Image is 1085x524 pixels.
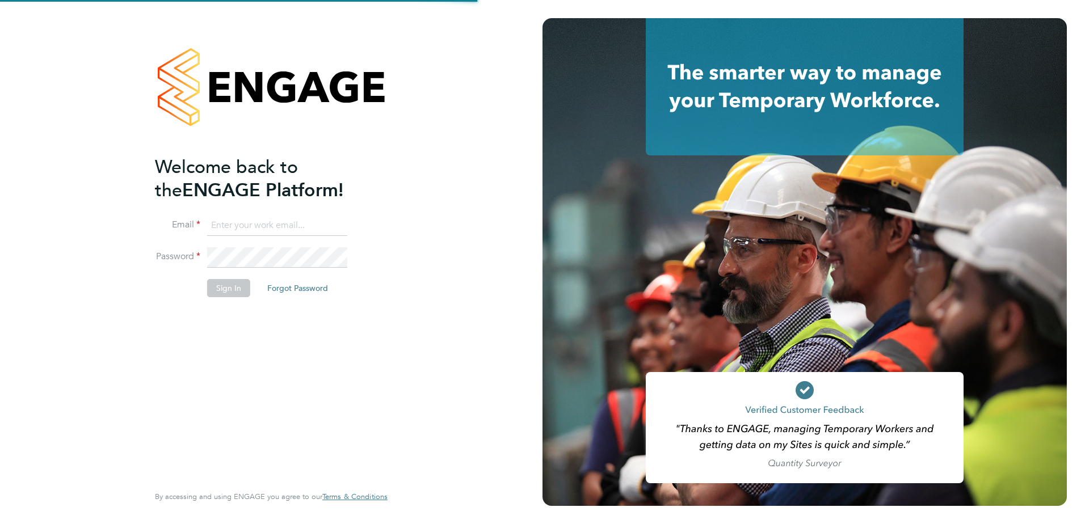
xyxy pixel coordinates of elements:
[155,492,388,501] span: By accessing and using ENGAGE you agree to our
[258,279,337,297] button: Forgot Password
[207,215,347,236] input: Enter your work email...
[155,155,376,202] h2: ENGAGE Platform!
[155,156,298,201] span: Welcome back to the
[155,251,200,263] label: Password
[322,492,388,501] a: Terms & Conditions
[155,219,200,231] label: Email
[207,279,250,297] button: Sign In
